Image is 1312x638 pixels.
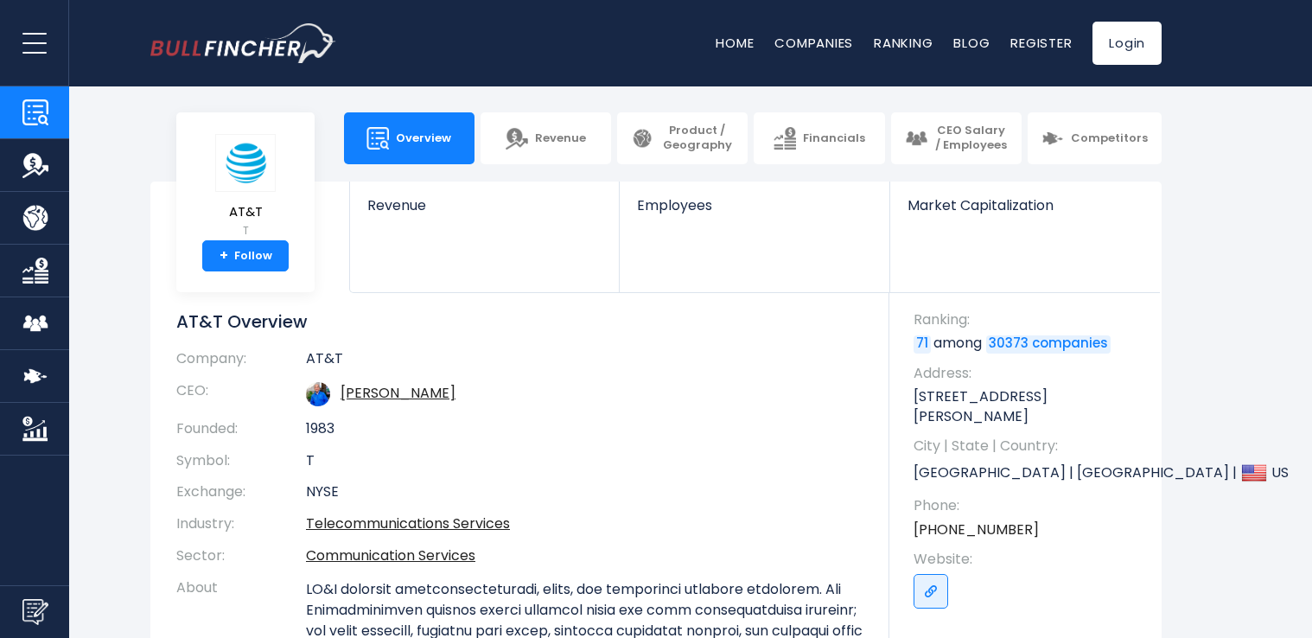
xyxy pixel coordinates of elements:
[1028,112,1162,164] a: Competitors
[306,445,863,477] td: T
[176,310,863,333] h1: AT&T Overview
[620,182,888,243] a: Employees
[341,383,455,403] a: ceo
[914,334,1144,353] p: among
[914,550,1144,569] span: Website:
[176,375,306,413] th: CEO:
[150,23,336,63] img: bullfincher logo
[1071,131,1148,146] span: Competitors
[914,437,1144,456] span: City | State | Country:
[176,445,306,477] th: Symbol:
[890,182,1160,243] a: Market Capitalization
[891,112,1022,164] a: CEO Salary / Employees
[306,476,863,508] td: NYSE
[176,476,306,508] th: Exchange:
[367,197,602,214] span: Revenue
[803,131,865,146] span: Financials
[953,34,990,52] a: Blog
[617,112,748,164] a: Product / Geography
[481,112,611,164] a: Revenue
[914,364,1144,383] span: Address:
[637,197,871,214] span: Employees
[350,182,619,243] a: Revenue
[220,248,228,264] strong: +
[986,335,1111,353] a: 30373 companies
[914,335,931,353] a: 71
[306,350,863,375] td: AT&T
[660,124,734,153] span: Product / Geography
[202,240,289,271] a: +Follow
[306,413,863,445] td: 1983
[396,131,451,146] span: Overview
[716,34,754,52] a: Home
[176,350,306,375] th: Company:
[344,112,474,164] a: Overview
[214,133,277,241] a: AT&T T
[934,124,1008,153] span: CEO Salary / Employees
[914,496,1144,515] span: Phone:
[1010,34,1072,52] a: Register
[914,310,1144,329] span: Ranking:
[774,34,853,52] a: Companies
[176,540,306,572] th: Sector:
[535,131,586,146] span: Revenue
[306,514,510,533] a: Telecommunications Services
[754,112,884,164] a: Financials
[914,520,1039,539] a: [PHONE_NUMBER]
[908,197,1143,214] span: Market Capitalization
[914,574,948,609] a: Go to link
[874,34,933,52] a: Ranking
[306,545,475,565] a: Communication Services
[150,23,336,63] a: Go to homepage
[914,387,1144,426] p: [STREET_ADDRESS][PERSON_NAME]
[306,382,330,406] img: john-stankey.jpg
[215,223,276,239] small: T
[1092,22,1162,65] a: Login
[215,205,276,220] span: AT&T
[914,460,1144,486] p: [GEOGRAPHIC_DATA] | [GEOGRAPHIC_DATA] | US
[176,413,306,445] th: Founded:
[176,508,306,540] th: Industry:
